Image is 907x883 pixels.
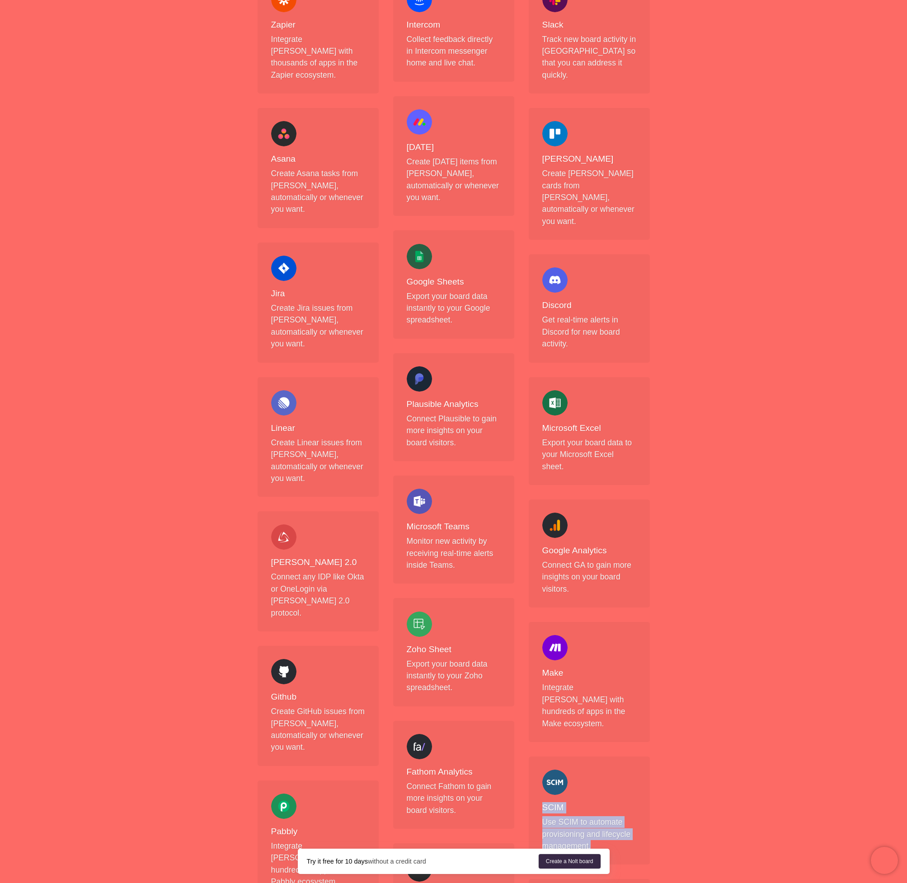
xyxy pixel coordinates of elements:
strong: Try it free for 10 days [307,858,368,865]
p: Monitor new activity by receiving real-time alerts inside Teams. [407,535,501,571]
h4: Zoho Sheet [407,644,501,655]
h4: Pabbly [271,826,365,837]
h4: Google Analytics [542,545,636,556]
h4: Discord [542,300,636,311]
h4: Intercom [407,19,501,31]
p: Connect any IDP like Okta or OneLogin via [PERSON_NAME] 2.0 protocol. [271,571,365,619]
h4: Zapier [271,19,365,31]
h4: SCIM [542,802,636,813]
p: Collect feedback directly in Intercom messenger home and live chat. [407,33,501,69]
h4: [PERSON_NAME] 2.0 [271,557,365,568]
h4: Linear [271,423,365,434]
p: Use SCIM to automate provisioning and lifecycle management. [542,816,636,852]
h4: Slack [542,19,636,31]
h4: Fathom Analytics [407,766,501,778]
div: without a credit card [307,857,539,866]
h4: Plausible Analytics [407,399,501,410]
h4: Google Sheets [407,276,501,288]
p: Connect Plausible to gain more insights on your board visitors. [407,413,501,449]
h4: [DATE] [407,142,501,153]
p: Create Linear issues from [PERSON_NAME], automatically or whenever you want. [271,437,365,485]
h4: Make [542,668,636,679]
p: Create [PERSON_NAME] cards from [PERSON_NAME], automatically or whenever you want. [542,168,636,227]
h4: [PERSON_NAME] [542,154,636,165]
p: Create GitHub issues from [PERSON_NAME], automatically or whenever you want. [271,705,365,753]
p: Export your board data to your Microsoft Excel sheet. [542,437,636,472]
p: Export your board data instantly to your Google spreadsheet. [407,290,501,326]
a: Create a Nolt board [539,854,601,869]
h4: Jira [271,288,365,299]
p: Create Asana tasks from [PERSON_NAME], automatically or whenever you want. [271,168,365,215]
p: Create Jira issues from [PERSON_NAME], automatically or whenever you want. [271,302,365,350]
p: Connect Fathom to gain more insights on your board visitors. [407,780,501,816]
h4: Github [271,691,365,703]
h4: Asana [271,154,365,165]
p: Integrate [PERSON_NAME] with hundreds of apps in the Make ecosystem. [542,682,636,729]
p: Get real-time alerts in Discord for new board activity. [542,314,636,350]
h4: Microsoft Teams [407,521,501,533]
p: Track new board activity in [GEOGRAPHIC_DATA] so that you can address it quickly. [542,33,636,81]
p: Integrate [PERSON_NAME] with thousands of apps in the Zapier ecosystem. [271,33,365,81]
p: Export your board data instantly to your Zoho spreadsheet. [407,658,501,694]
p: Create [DATE] items from [PERSON_NAME], automatically or whenever you want. [407,156,501,204]
iframe: Chatra live chat [871,847,898,874]
p: Connect GA to gain more insights on your board visitors. [542,559,636,595]
h4: Microsoft Excel [542,423,636,434]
